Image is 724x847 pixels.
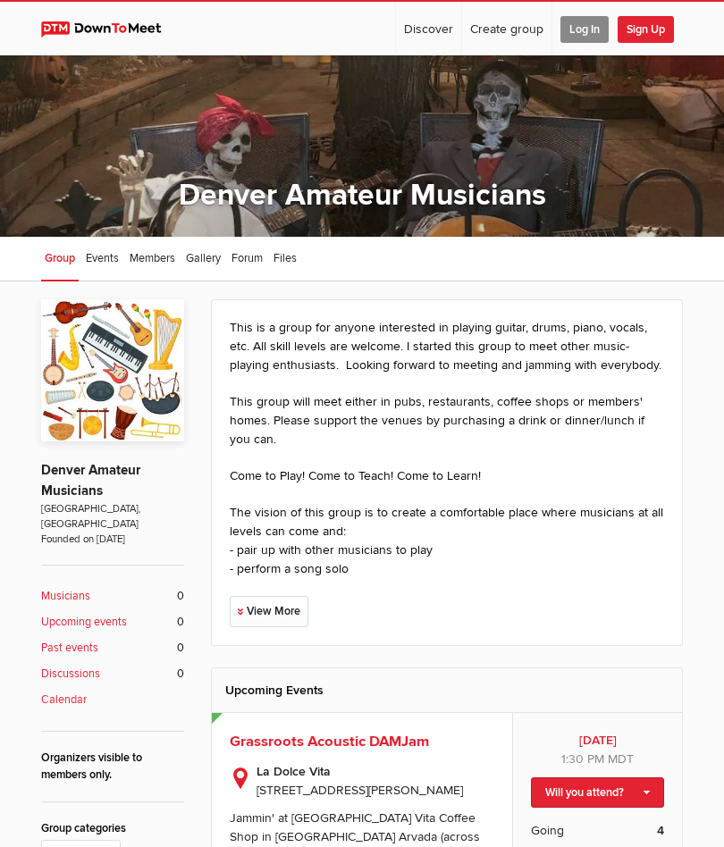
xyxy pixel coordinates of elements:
img: Denver Amateur Musicians [41,299,184,441]
h2: Upcoming Events [225,668,669,712]
a: Sign Up [618,2,682,55]
p: The vision of this group is to create a comfortable place where musicians at all levels can come ... [230,503,664,578]
div: Group categories [41,820,184,837]
span: Events [86,251,119,265]
p: This group will meet either in pubs, restaurants, coffee shops or members' homes. Please support ... [230,392,664,449]
span: [STREET_ADDRESS][PERSON_NAME] [257,783,463,798]
span: Gallery [186,251,221,265]
p: This is a group for anyone interested in playing guitar, drums, piano, vocals, etc. All skill lev... [230,318,664,374]
a: Grassroots Acoustic DAMJam [230,733,429,751]
a: Will you attend? [531,777,664,808]
a: Events [82,237,122,281]
a: Discover [396,2,461,55]
a: Past events 0 [41,640,184,657]
span: 0 [177,666,184,683]
a: Musicians 0 [41,588,184,605]
a: View More [230,596,308,627]
b: Upcoming events [41,614,127,631]
p: Come to Play! Come to Teach! Come to Learn! [230,466,664,485]
a: Calendar [41,692,184,709]
span: Sign Up [618,16,674,43]
span: 0 [177,588,184,605]
img: DownToMeet [41,21,178,38]
span: Members [130,251,175,265]
span: Files [274,251,297,265]
a: Upcoming events 0 [41,614,184,631]
b: Musicians [41,588,90,605]
b: 4 [657,821,664,840]
a: Log In [552,2,617,55]
b: Calendar [41,692,87,709]
span: 0 [177,614,184,631]
span: 0 [177,640,184,657]
div: Organizers visible to members only. [41,750,184,784]
b: La Dolce Vita [257,762,494,781]
span: 1:30 PM [561,751,604,767]
a: Group [41,237,79,281]
span: Log In [560,16,609,43]
b: [DATE] [531,731,664,750]
a: Forum [228,237,266,281]
b: Discussions [41,666,100,683]
span: [GEOGRAPHIC_DATA], [GEOGRAPHIC_DATA] [41,501,184,532]
span: America/Denver [608,751,634,767]
b: Past events [41,640,98,657]
a: Members [126,237,179,281]
span: Founded on [DATE] [41,532,184,547]
a: Files [270,237,300,281]
a: Gallery [182,237,224,281]
span: Forum [232,251,263,265]
span: Group [45,251,75,265]
a: Discussions 0 [41,666,184,683]
a: Create group [462,2,551,55]
span: Going [531,821,564,840]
